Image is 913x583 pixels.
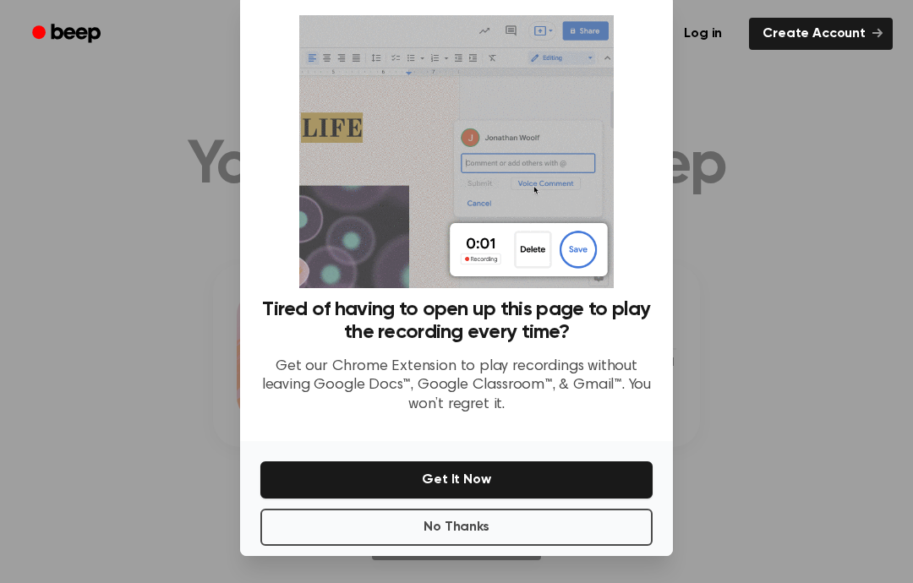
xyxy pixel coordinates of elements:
a: Log in [667,14,739,53]
p: Get our Chrome Extension to play recordings without leaving Google Docs™, Google Classroom™, & Gm... [260,357,653,415]
button: No Thanks [260,509,653,546]
h3: Tired of having to open up this page to play the recording every time? [260,298,653,344]
button: Get It Now [260,461,653,499]
a: Beep [20,18,116,51]
a: Create Account [749,18,893,50]
img: Beep extension in action [299,15,613,288]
